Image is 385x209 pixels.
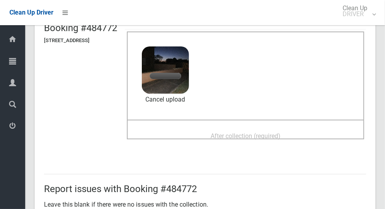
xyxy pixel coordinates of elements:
[142,94,189,105] a: Cancel upload
[211,132,280,140] span: After collection (required)
[44,184,366,194] h2: Report issues with Booking #484772
[343,11,367,17] small: DRIVER
[44,38,117,43] h5: [STREET_ADDRESS]
[44,23,117,33] h2: Booking #484772
[9,7,53,18] a: Clean Up Driver
[339,5,375,17] span: Clean Up
[9,9,53,16] span: Clean Up Driver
